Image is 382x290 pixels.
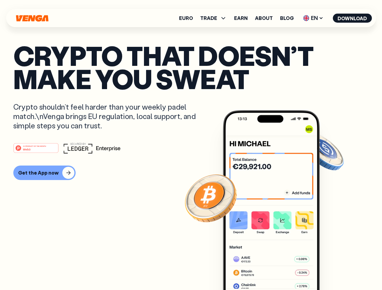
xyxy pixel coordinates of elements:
a: Get the App now [13,166,369,180]
button: Get the App now [13,166,76,180]
a: Earn [234,16,248,21]
tspan: Web3 [23,147,31,151]
a: Blog [280,16,294,21]
a: About [255,16,273,21]
img: flag-uk [303,15,309,21]
a: Euro [179,16,193,21]
p: Crypto shouldn’t feel harder than your weekly padel match.\nVenga brings EU regulation, local sup... [13,102,204,130]
span: EN [301,13,325,23]
button: Download [333,14,372,23]
tspan: #1 PRODUCT OF THE MONTH [23,145,46,147]
img: Bitcoin [184,171,238,225]
div: Get the App now [18,170,59,176]
svg: Home [15,15,49,22]
p: Crypto that doesn’t make you sweat [13,44,369,90]
span: TRADE [200,16,217,21]
span: TRADE [200,14,227,22]
img: USDC coin [302,130,345,173]
a: #1 PRODUCT OF THE MONTHWeb3 [13,147,59,154]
